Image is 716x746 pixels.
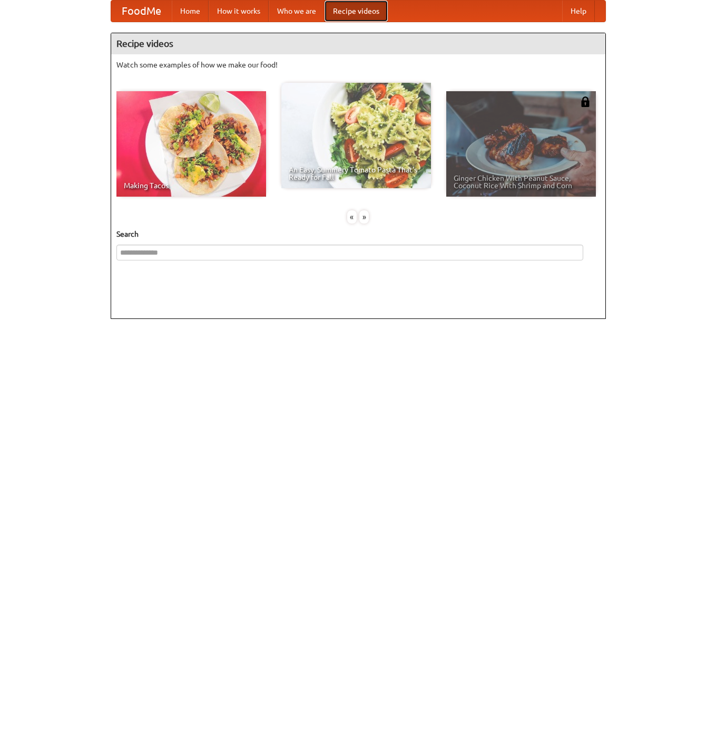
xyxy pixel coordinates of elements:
a: An Easy, Summery Tomato Pasta That's Ready for Fall [281,83,431,188]
a: FoodMe [111,1,172,22]
a: Who we are [269,1,325,22]
span: Making Tacos [124,182,259,189]
h4: Recipe videos [111,33,605,54]
span: An Easy, Summery Tomato Pasta That's Ready for Fall [289,166,424,181]
a: Home [172,1,209,22]
p: Watch some examples of how we make our food! [116,60,600,70]
a: How it works [209,1,269,22]
div: « [347,210,357,224]
a: Making Tacos [116,91,266,197]
img: 483408.png [580,96,591,107]
h5: Search [116,229,600,239]
a: Recipe videos [325,1,388,22]
div: » [359,210,369,224]
a: Help [562,1,595,22]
